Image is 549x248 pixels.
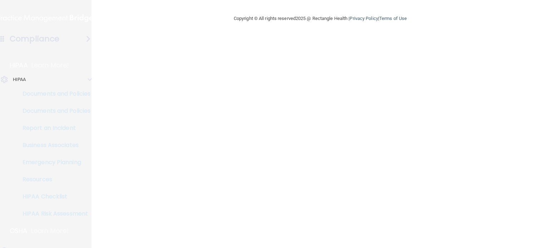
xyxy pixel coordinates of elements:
p: HIPAA Checklist [5,193,102,200]
p: Report an Incident [5,125,102,132]
p: HIPAA Risk Assessment [5,210,102,217]
p: Documents and Policies [5,90,102,97]
p: Learn More! [31,227,69,235]
a: Terms of Use [379,16,407,21]
p: HIPAA [13,75,26,84]
p: Business Associates [5,142,102,149]
p: HIPAA [10,61,28,70]
h4: Compliance [10,34,59,44]
p: Emergency Planning [5,159,102,166]
p: OSHA [10,227,28,235]
p: Documents and Policies [5,107,102,115]
p: Learn More! [31,61,69,70]
a: Privacy Policy [350,16,378,21]
div: Copyright © All rights reserved 2025 @ Rectangle Health | | [190,7,451,30]
p: Resources [5,176,102,183]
